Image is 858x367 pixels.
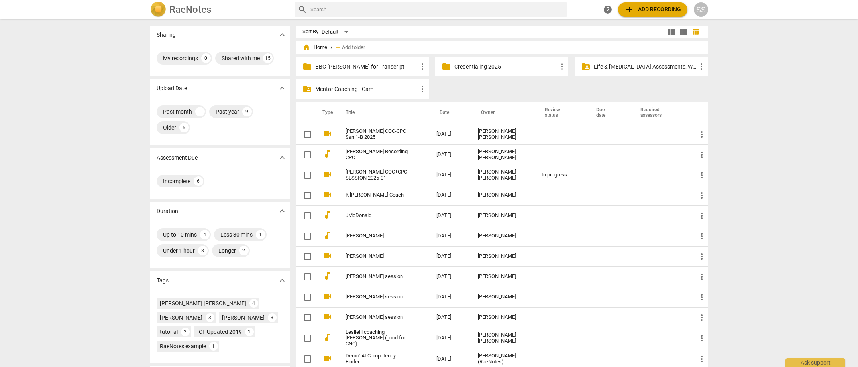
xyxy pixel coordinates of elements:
[157,276,169,285] p: Tags
[277,30,287,39] span: expand_more
[430,124,471,144] td: [DATE]
[163,124,176,132] div: Older
[430,102,471,124] th: Date
[302,62,312,71] span: folder
[160,314,202,322] div: [PERSON_NAME]
[322,312,332,322] span: videocam
[478,169,529,181] div: [PERSON_NAME] [PERSON_NAME]
[346,353,408,365] a: Demo: AI Competency Finder
[478,274,529,280] div: [PERSON_NAME]
[163,108,192,116] div: Past month
[179,123,189,132] div: 5
[697,354,707,364] span: more_vert
[157,31,176,39] p: Sharing
[322,353,332,363] span: videocam
[478,213,529,219] div: [PERSON_NAME]
[276,29,288,41] button: Show more
[346,192,408,198] a: K [PERSON_NAME] Coach
[256,230,265,239] div: 1
[478,253,529,259] div: [PERSON_NAME]
[430,185,471,205] td: [DATE]
[160,328,178,336] div: tutorial
[277,153,287,162] span: expand_more
[342,45,365,51] span: Add folder
[277,83,287,93] span: expand_more
[697,62,706,71] span: more_vert
[624,5,634,14] span: add
[697,231,707,241] span: more_vert
[478,128,529,140] div: [PERSON_NAME] [PERSON_NAME]
[697,211,707,221] span: more_vert
[603,5,613,14] span: help
[315,63,418,71] p: BBC Jean Demos for Transcript
[478,294,529,300] div: [PERSON_NAME]
[334,43,342,51] span: add
[201,53,211,63] div: 0
[346,149,408,161] a: [PERSON_NAME] Recording CPC
[336,102,430,124] th: Title
[330,45,332,51] span: /
[181,328,190,336] div: 2
[542,172,581,178] div: In progress
[430,246,471,266] td: [DATE]
[322,170,332,179] span: videocam
[587,102,631,124] th: Due date
[430,266,471,287] td: [DATE]
[276,152,288,164] button: Show more
[239,246,249,255] div: 2
[697,252,707,261] span: more_vert
[346,314,408,320] a: [PERSON_NAME] session
[631,102,690,124] th: Required assessors
[198,246,208,255] div: 8
[277,276,287,285] span: expand_more
[218,247,236,255] div: Longer
[315,85,418,93] p: Mentor Coaching - Cam
[245,328,254,336] div: 1
[697,272,707,282] span: more_vert
[618,2,687,17] button: Upload
[197,328,242,336] div: ICF Updated 2019
[478,353,529,365] div: [PERSON_NAME] (RaeNotes)
[302,84,312,94] span: folder_shared
[163,231,197,239] div: Up to 10 mins
[268,313,277,322] div: 3
[679,27,689,37] span: view_list
[322,333,332,342] span: audiotrack
[694,2,708,17] div: SS
[692,28,699,36] span: table_chart
[346,330,408,347] a: LeslieH coaching [PERSON_NAME] (good for CNC)
[322,271,332,281] span: audiotrack
[163,54,198,62] div: My recordings
[666,26,678,38] button: Tile view
[169,4,211,15] h2: RaeNotes
[322,190,332,199] span: videocam
[160,299,246,307] div: [PERSON_NAME] [PERSON_NAME]
[624,5,681,14] span: Add recording
[478,314,529,320] div: [PERSON_NAME]
[206,313,214,322] div: 3
[346,169,408,181] a: [PERSON_NAME] COC+CPC SESSION 2025-01
[322,149,332,159] span: audiotrack
[346,253,408,259] a: [PERSON_NAME]
[163,247,195,255] div: Under 1 hour
[346,233,408,239] a: [PERSON_NAME]
[150,2,166,18] img: Logo
[697,170,707,180] span: more_vert
[302,29,318,35] div: Sort By
[442,62,451,71] span: folder
[430,307,471,328] td: [DATE]
[322,210,332,220] span: audiotrack
[478,149,529,161] div: [PERSON_NAME] [PERSON_NAME]
[594,63,697,71] p: Life & ADHD Assessments, Winter 2025
[557,62,567,71] span: more_vert
[535,102,587,124] th: Review status
[209,342,218,351] div: 1
[697,333,707,343] span: more_vert
[157,84,187,93] p: Upload Date
[310,3,564,16] input: Search
[697,292,707,302] span: more_vert
[322,26,351,38] div: Default
[322,292,332,301] span: videocam
[316,102,336,124] th: Type
[150,2,288,18] a: LogoRaeNotes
